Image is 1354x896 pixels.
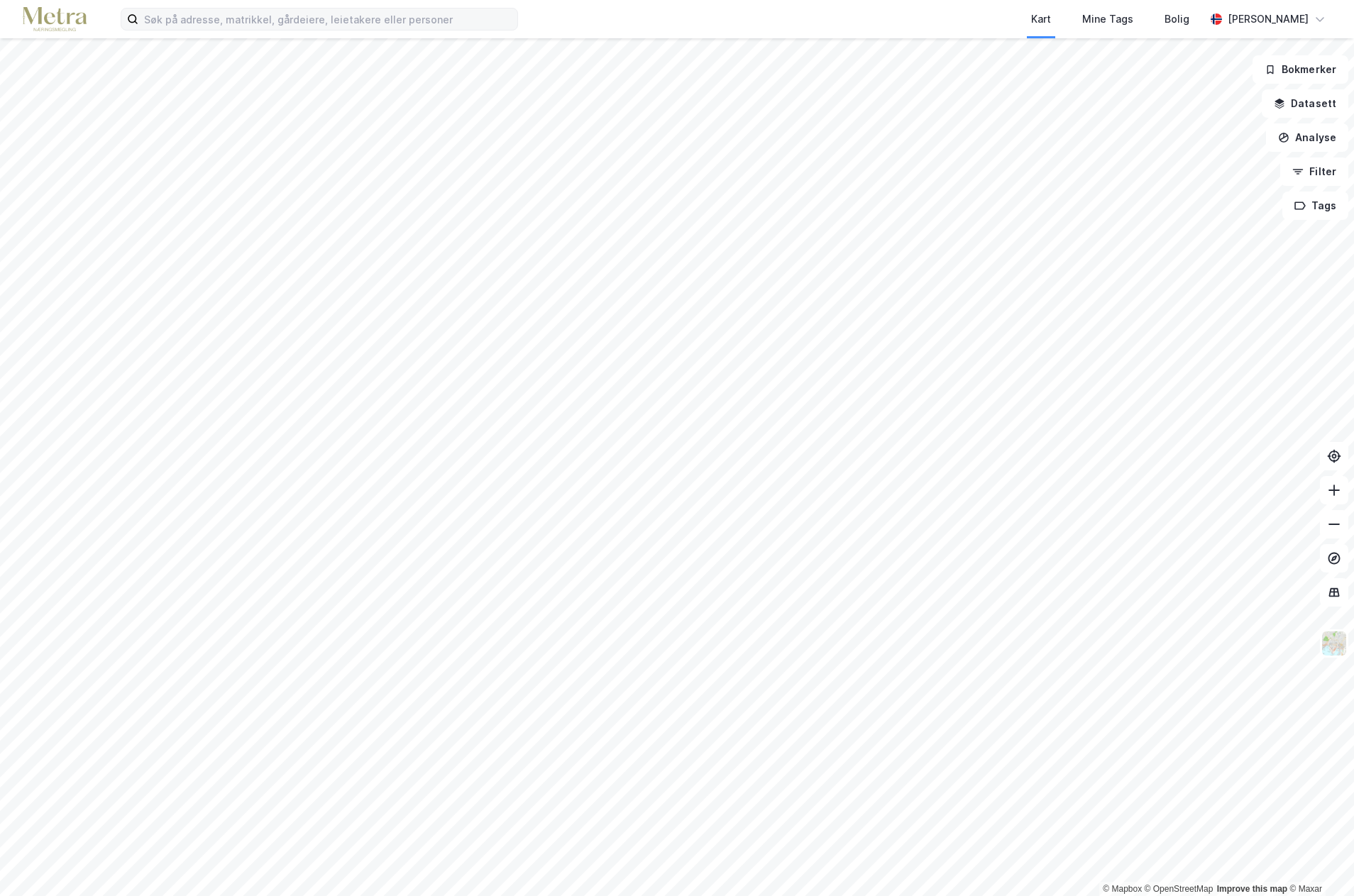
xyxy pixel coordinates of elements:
[1145,884,1213,894] a: OpenStreetMap
[1031,11,1051,28] div: Kart
[1283,828,1354,896] div: Kontrollprogram for chat
[1228,11,1309,28] div: [PERSON_NAME]
[1282,192,1348,220] button: Tags
[1253,55,1348,84] button: Bokmerker
[1262,89,1348,118] button: Datasett
[23,7,87,32] img: metra-logo.256734c3b2bbffee19d4.png
[1280,157,1348,186] button: Filter
[1165,11,1189,28] div: Bolig
[1321,630,1348,657] img: Z
[138,9,517,30] input: Søk på adresse, matrikkel, gårdeiere, leietakere eller personer
[1082,11,1133,28] div: Mine Tags
[1217,884,1287,894] a: Improve this map
[1266,123,1348,152] button: Analyse
[1283,828,1354,896] iframe: Chat Widget
[1103,884,1142,894] a: Mapbox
